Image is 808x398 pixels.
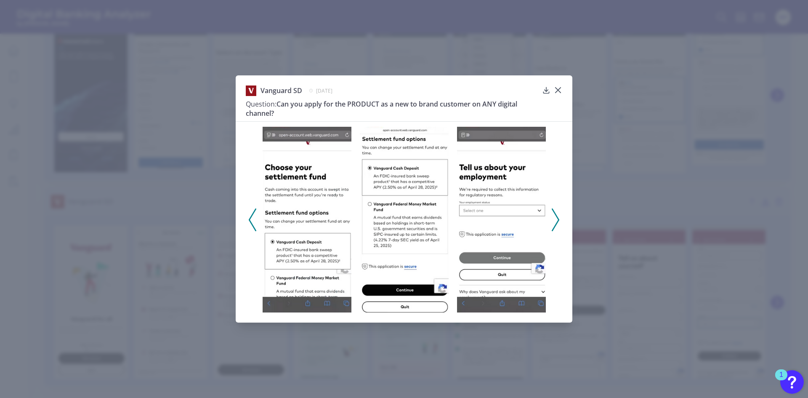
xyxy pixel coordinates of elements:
h3: Can you apply for the PRODUCT as a new to brand customer on ANY digital channel? [246,99,539,118]
span: Question: [246,99,276,109]
span: Vanguard SD [260,86,302,95]
span: [DATE] [316,87,332,94]
div: 1 [779,375,783,386]
button: Open Resource Center, 1 new notification [780,370,804,394]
